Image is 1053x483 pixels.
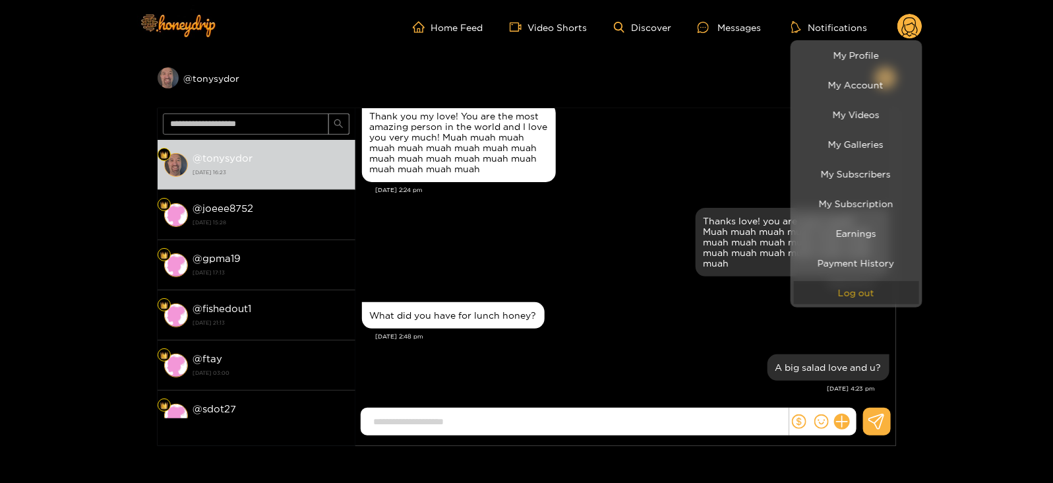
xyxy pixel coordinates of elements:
a: Earnings [794,222,919,245]
a: My Galleries [794,133,919,156]
a: My Subscribers [794,162,919,185]
a: My Account [794,73,919,96]
a: My Profile [794,44,919,67]
button: Log out [794,281,919,304]
a: Payment History [794,251,919,274]
a: My Subscription [794,192,919,215]
a: My Videos [794,103,919,126]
